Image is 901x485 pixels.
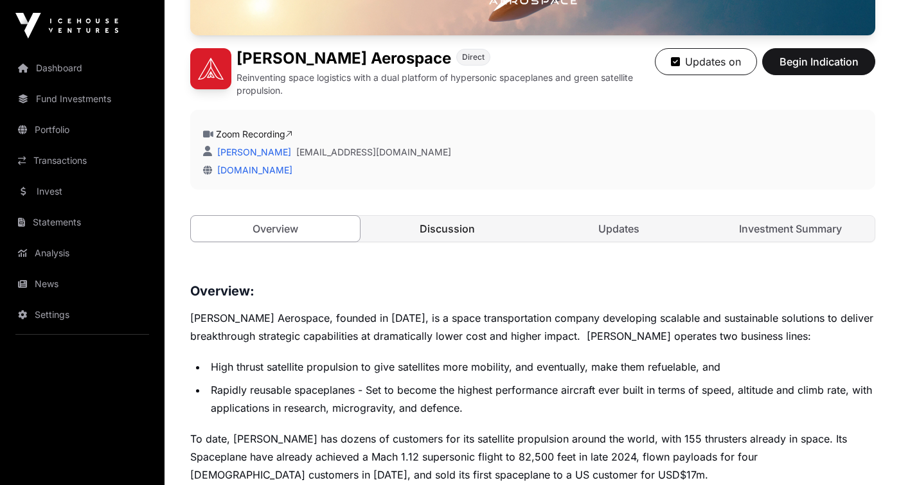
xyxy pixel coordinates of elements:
a: [DOMAIN_NAME] [212,164,292,175]
a: Updates [534,216,703,242]
p: To date, [PERSON_NAME] has dozens of customers for its satellite propulsion around the world, wit... [190,430,875,484]
a: Transactions [10,146,154,175]
a: Analysis [10,239,154,267]
a: [EMAIL_ADDRESS][DOMAIN_NAME] [296,146,451,159]
a: Invest [10,177,154,206]
a: Investment Summary [706,216,875,242]
p: Reinventing space logistics with a dual platform of hypersonic spaceplanes and green satellite pr... [236,71,655,97]
p: [PERSON_NAME] Aerospace, founded in [DATE], is a space transportation company developing scalable... [190,309,875,345]
a: Statements [10,208,154,236]
img: Icehouse Ventures Logo [15,13,118,39]
li: High thrust satellite propulsion to give satellites more mobility, and eventually, make them refu... [207,358,875,376]
a: [PERSON_NAME] [215,146,291,157]
a: Portfolio [10,116,154,144]
a: Dashboard [10,54,154,82]
a: Settings [10,301,154,329]
span: Direct [462,52,485,62]
h3: Overview: [190,281,875,301]
a: News [10,270,154,298]
button: Updates on [655,48,757,75]
a: Fund Investments [10,85,154,113]
span: Begin Indication [778,54,859,69]
a: Begin Indication [762,61,875,74]
h1: [PERSON_NAME] Aerospace [236,48,451,69]
li: Rapidly reusable spaceplanes - Set to become the highest performance aircraft ever built in terms... [207,381,875,417]
button: Begin Indication [762,48,875,75]
a: Zoom Recording [216,128,292,139]
iframe: Chat Widget [837,423,901,485]
a: Overview [190,215,361,242]
a: Discussion [362,216,531,242]
img: Dawn Aerospace [190,48,231,89]
nav: Tabs [191,216,875,242]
